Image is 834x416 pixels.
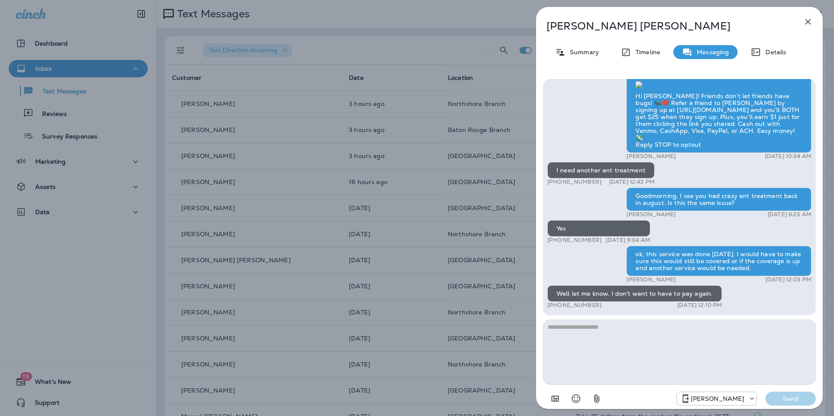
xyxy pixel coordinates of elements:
[768,211,811,218] p: [DATE] 8:23 AM
[631,49,660,56] p: Timeline
[609,178,655,185] p: [DATE] 12:43 PM
[546,20,784,32] p: [PERSON_NAME] [PERSON_NAME]
[626,188,811,211] div: Goodmorning, I see you had crazy ant treatment back in august. Is this the same issue?
[765,153,811,160] p: [DATE] 10:34 AM
[626,76,811,153] div: Hi [PERSON_NAME]! Friends don’t let friends have bugs! 🐜💔 Refer a friend to [PERSON_NAME] by sign...
[677,302,722,309] p: [DATE] 12:10 PM
[761,49,786,56] p: Details
[691,395,745,402] p: [PERSON_NAME]
[635,81,642,88] img: twilio-download
[547,302,602,309] p: [PHONE_NUMBER]
[626,211,676,218] p: [PERSON_NAME]
[606,237,650,244] p: [DATE] 9:04 AM
[547,220,650,237] div: Yes
[546,390,564,407] button: Add in a premade template
[547,162,655,178] div: I need another ant treatment
[626,246,811,276] div: ok, this service was done [DATE]. I would have to make sure this would still be covered or if the...
[567,390,585,407] button: Select an emoji
[547,237,602,244] p: [PHONE_NUMBER]
[765,276,811,283] p: [DATE] 12:03 PM
[626,276,676,283] p: [PERSON_NAME]
[692,49,729,56] p: Messaging
[626,153,676,160] p: [PERSON_NAME]
[677,393,757,404] div: +1 (504) 576-9603
[547,285,722,302] div: Well let me know. I don't want to have to pay again.
[566,49,599,56] p: Summary
[547,178,602,185] p: [PHONE_NUMBER]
